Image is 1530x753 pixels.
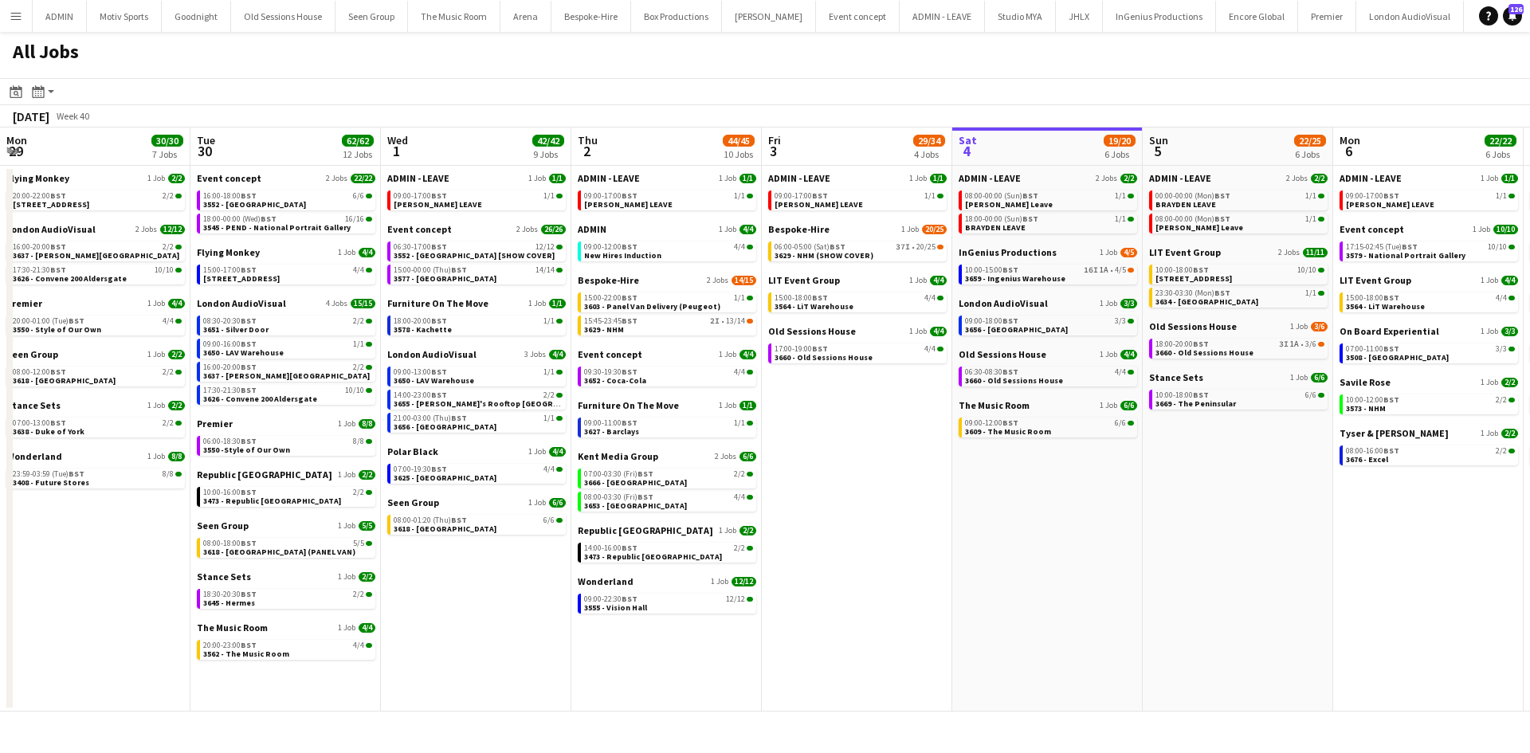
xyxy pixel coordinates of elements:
span: BST [451,265,467,275]
span: BST [1002,316,1018,326]
span: Flying Monkey [6,172,69,184]
span: BST [1383,292,1399,303]
button: The Music Room [408,1,500,32]
a: Old Sessions House1 Job4/4 [768,325,947,337]
a: 10:00-15:00BST16I1A•4/53659 - Ingenius Warehouse [965,265,1134,283]
span: 20:00-01:00 (Tue) [13,317,84,325]
span: Old Sessions House [1149,320,1237,332]
span: 1/1 [543,192,555,200]
a: 09:00-17:00BST1/1[PERSON_NAME] LEAVE [394,190,563,209]
span: 06:30-17:00 [394,243,447,251]
span: 1 Job [1481,174,1498,183]
span: BST [622,190,637,201]
span: BST [1022,190,1038,201]
span: 10/10 [1297,266,1316,274]
span: ADMIN - LEAVE [959,172,1021,184]
span: 09:00-17:00 [584,192,637,200]
a: 18:00-00:00 (Wed)BST16/163545 - PEND - National Portrait Gallery [203,214,372,232]
a: 17:30-21:30BST10/103626 - Convene 200 Aldersgate [13,265,182,283]
span: BST [69,316,84,326]
span: LIT Event Group [1149,246,1221,258]
a: 23:30-03:30 (Mon)BST1/13634 - [GEOGRAPHIC_DATA] [1155,288,1324,306]
span: 16:00-20:00 [13,243,66,251]
button: Premier [1298,1,1356,32]
a: 18:00-20:00BST1/13578 - Kachette [394,316,563,334]
span: 1/1 [1115,192,1126,200]
a: 09:00-17:00BST1/1[PERSON_NAME] LEAVE [1346,190,1515,209]
span: ADMIN - LEAVE [1149,172,1211,184]
div: ADMIN - LEAVE2 Jobs2/208:00-00:00 (Sun)BST1/1[PERSON_NAME] Leave18:00-00:00 (Sun)BST1/1BRAYDEN LEAVE [959,172,1137,246]
button: Bespoke-Hire [551,1,631,32]
span: 4/4 [739,225,756,234]
a: 15:00-18:00BST4/43564 - LiT Warehouse [1346,292,1515,311]
span: 1/1 [549,299,566,308]
a: 06:30-17:00BST12/123552 - [GEOGRAPHIC_DATA] [SHOW COVER] [394,241,563,260]
span: Bespoke-Hire [768,223,830,235]
span: 2 Jobs [516,225,538,234]
div: LIT Event Group1 Job4/415:00-18:00BST4/43564 - LiT Warehouse [768,274,947,325]
span: 09:00-17:00 [394,192,447,200]
span: 16I [1084,266,1098,274]
span: 3651 - Silver Door [203,324,269,335]
span: BST [50,241,66,252]
a: Premier1 Job4/4 [6,297,185,309]
a: 15:00-18:00BST4/43564 - LiT Warehouse [775,292,943,311]
div: InGenius Productions1 Job4/510:00-15:00BST16I1A•4/53659 - Ingenius Warehouse [959,246,1137,297]
a: 16:00-18:00BST6/63552 - [GEOGRAPHIC_DATA] [203,190,372,209]
span: 1 Job [719,174,736,183]
a: 09:00-12:00BST4/4New Hires Induction [584,241,753,260]
a: 09:00-18:00BST3/33656 - [GEOGRAPHIC_DATA] [965,316,1134,334]
span: 14/14 [535,266,555,274]
a: 15:00-22:00BST1/13603 - Panel Van Delivery (Peugeot) [584,292,753,311]
span: BST [1402,241,1418,252]
span: 1 Job [147,174,165,183]
span: ADMIN - LEAVE [387,172,449,184]
div: London AudioVisual4 Jobs15/1508:30-20:30BST2/23651 - Silver Door09:00-16:00BST1/13650 - LAV Wareh... [197,297,375,418]
span: 00:00-00:00 (Mon) [1155,192,1230,200]
span: 3634 - Botree Hotel Ballroom [1155,296,1258,307]
button: Motiv Sports [87,1,162,32]
span: 18:00-00:00 (Wed) [203,215,277,223]
span: 1 Job [338,248,355,257]
span: 3629 - NHM (SHOW COVER) [775,250,873,261]
span: 22/22 [351,174,375,183]
a: 16:00-20:00BST2/23637 - [PERSON_NAME][GEOGRAPHIC_DATA] [13,241,182,260]
a: 17:15-02:45 (Tue)BST10/103579 - National Portrait Gallery [1346,241,1515,260]
span: ANDY LEAVE [584,199,673,210]
a: 15:00-17:00BST4/4[STREET_ADDRESS] [203,265,372,283]
span: 2/2 [163,243,174,251]
a: 09:00-17:00BST1/1[PERSON_NAME] LEAVE [584,190,753,209]
span: 3552 - Somerset House [203,199,306,210]
span: 3564 - LiT Warehouse [775,301,853,312]
a: 06:00-05:00 (Sat)BST37I•20/253629 - NHM (SHOW COVER) [775,241,943,260]
a: Bespoke-Hire2 Jobs14/15 [578,274,756,286]
span: 37I [896,243,910,251]
span: Premier [6,297,42,309]
a: London AudioVisual4 Jobs15/15 [197,297,375,309]
div: Old Sessions House1 Job4/417:00-19:00BST4/43660 - Old Sessions House [768,325,947,367]
span: 1/1 [1115,215,1126,223]
span: 3613 - 245 Regent Street [203,273,280,284]
a: ADMIN - LEAVE1 Job1/1 [1340,172,1518,184]
span: 3/3 [1115,317,1126,325]
span: BST [431,241,447,252]
button: London AudioVisual [1356,1,1464,32]
span: LIT Event Group [1340,274,1411,286]
div: ADMIN1 Job4/409:00-12:00BST4/4New Hires Induction [578,223,756,274]
span: 3656 - Silvertown Studios [965,324,1068,335]
span: 16/16 [345,215,364,223]
span: 2/2 [168,174,185,183]
button: Studio MYA [985,1,1056,32]
div: Event concept2 Jobs22/2216:00-18:00BST6/63552 - [GEOGRAPHIC_DATA]18:00-00:00 (Wed)BST16/163545 - ... [197,172,375,246]
span: 1/1 [930,174,947,183]
span: 3637 - Spencer House [13,250,179,261]
span: BST [1193,265,1209,275]
a: 15:00-00:00 (Thu)BST14/143577 - [GEOGRAPHIC_DATA] [394,265,563,283]
a: Event concept2 Jobs26/26 [387,223,566,235]
span: ANDY LEAVE [775,199,863,210]
span: 15/15 [351,299,375,308]
span: ADMIN - LEAVE [578,172,640,184]
span: 4/4 [1496,294,1507,302]
span: 4/4 [359,248,375,257]
span: BST [812,292,828,303]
